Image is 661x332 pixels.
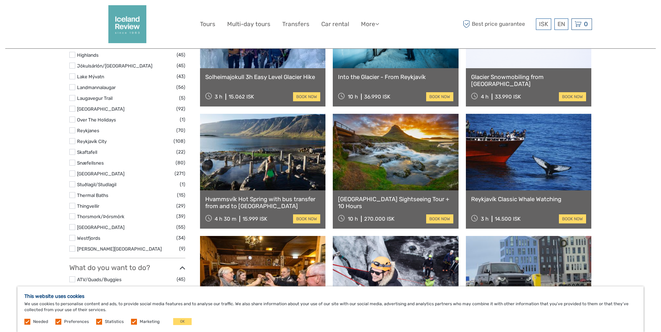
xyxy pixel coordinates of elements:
div: We use cookies to personalise content and ads, to provide social media features and to analyse ou... [17,286,644,332]
a: book now [293,214,320,223]
a: book now [426,214,453,223]
a: Car rental [321,19,349,29]
span: 10 h [348,216,358,222]
label: Marketing [140,319,160,325]
label: Statistics [105,319,124,325]
a: book now [426,92,453,101]
a: Over The Holidays [77,117,116,122]
span: (55) [176,223,185,231]
a: Multi-day tours [227,19,270,29]
a: Solheimajokull 3h Easy Level Glacier Hike [205,73,321,80]
button: OK [173,318,192,325]
span: (43) [177,72,185,80]
span: (15) [177,191,185,199]
a: Hvammsvík Hot Spring with bus transfer from and to [GEOGRAPHIC_DATA] [205,196,321,210]
a: Highlands [77,52,99,58]
a: Tours [200,19,215,29]
a: Reykjavík City [77,139,107,144]
a: Stuðlagil/Studlagil [77,182,116,187]
span: 4 h 30 m [215,216,236,222]
a: Jökulsárlón/[GEOGRAPHIC_DATA] [77,63,152,69]
img: 2352-2242c590-57d0-4cbf-9375-f685811e12ac_logo_big.png [108,5,146,43]
a: book now [559,92,586,101]
label: Needed [33,319,48,325]
a: More [361,19,379,29]
a: Skaftafell [77,149,97,155]
div: 270.000 ISK [364,216,394,222]
span: 0 [583,21,589,27]
a: Snæfellsnes [77,160,104,166]
span: 10 h [348,94,358,100]
span: (1) [180,116,185,124]
a: book now [559,214,586,223]
p: We're away right now. Please check back later! [10,12,79,18]
a: [GEOGRAPHIC_DATA] [77,224,124,230]
a: [GEOGRAPHIC_DATA] Sightseeing Tour + 10 Hours [338,196,453,210]
span: 3 h [481,216,489,222]
a: Lake Mývatn [77,74,104,79]
h3: What do you want to do? [69,263,185,272]
a: Reykjanes [77,128,99,133]
span: ISK [539,21,548,27]
span: (271) [175,169,185,177]
span: (45) [177,62,185,70]
a: Laugavegur Trail [77,95,113,101]
a: Thorsmork/Þórsmörk [77,214,124,219]
a: book now [293,92,320,101]
a: Landmannalaugar [77,85,116,90]
h5: This website uses cookies [24,293,637,299]
a: [GEOGRAPHIC_DATA] [77,106,124,112]
span: (1) [180,180,185,188]
span: (56) [176,83,185,91]
a: ATV/Quads/Buggies [77,277,122,282]
span: (39) [176,212,185,220]
a: Reykjavík Classic Whale Watching [471,196,586,203]
a: Westfjords [77,235,100,241]
span: 4 h [481,94,489,100]
span: (9) [179,245,185,253]
span: (80) [176,159,185,167]
span: (70) [176,126,185,134]
div: 15.062 ISK [229,94,254,100]
span: (29) [176,202,185,210]
label: Preferences [64,319,89,325]
span: (22) [176,148,185,156]
span: (92) [176,105,185,113]
a: Into the Glacier - From Reykjavík [338,73,453,80]
div: 14.500 ISK [495,216,521,222]
a: Transfers [282,19,309,29]
a: Thermal Baths [77,192,108,198]
div: 33.990 ISK [495,94,521,100]
span: (5) [179,94,185,102]
span: (45) [177,275,185,283]
a: [PERSON_NAME][GEOGRAPHIC_DATA] [77,246,162,252]
a: Glacier Snowmobiling from [GEOGRAPHIC_DATA] [471,73,586,88]
button: Open LiveChat chat widget [80,11,89,19]
span: (108) [174,137,185,145]
div: EN [554,18,568,30]
span: 3 h [215,94,222,100]
span: Best price guarantee [461,18,534,30]
a: [GEOGRAPHIC_DATA] [77,171,124,176]
div: 15.999 ISK [243,216,267,222]
div: 36.990 ISK [364,94,390,100]
a: Thingvellir [77,203,99,209]
span: (34) [176,234,185,242]
span: (45) [177,51,185,59]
